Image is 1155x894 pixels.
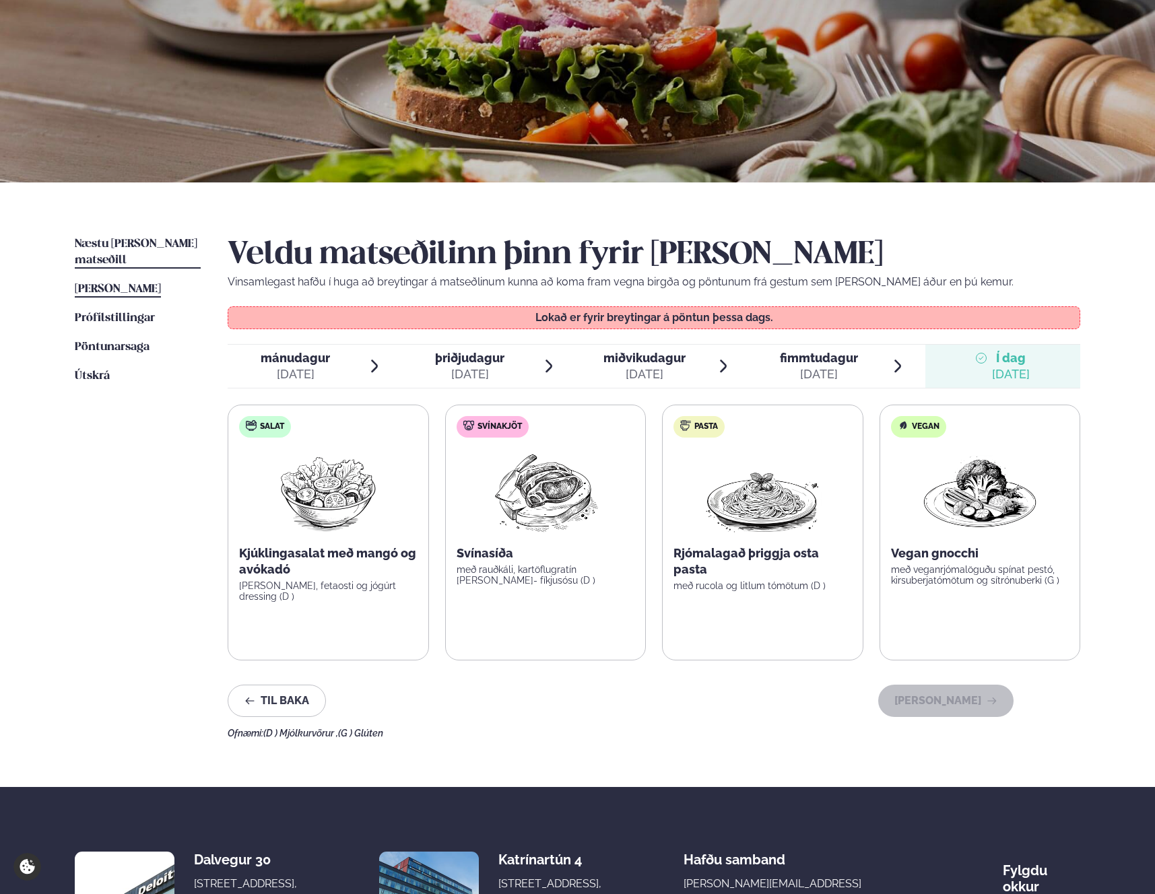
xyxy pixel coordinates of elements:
p: Kjúklingasalat með mangó og avókadó [239,545,418,578]
span: þriðjudagur [435,351,504,365]
span: (D ) Mjólkurvörur , [263,728,338,738]
p: með rucola og litlum tómötum (D ) [673,580,852,591]
span: fimmtudagur [780,351,858,365]
span: Útskrá [75,370,110,382]
img: Vegan.svg [898,420,909,431]
div: [DATE] [780,366,858,382]
a: Næstu [PERSON_NAME] matseðill [75,236,201,269]
span: Svínakjöt [477,421,522,432]
span: Pöntunarsaga [75,341,150,353]
p: Lokað er fyrir breytingar á pöntun þessa dags. [242,312,1067,323]
span: Vegan [912,421,939,432]
div: [DATE] [435,366,504,382]
img: salad.svg [246,420,257,431]
div: Katrínartún 4 [498,852,605,868]
span: mánudagur [261,351,330,365]
div: [DATE] [261,366,330,382]
button: [PERSON_NAME] [878,685,1014,717]
span: Í dag [992,350,1030,366]
button: Til baka [228,685,326,717]
p: Rjómalagað þriggja osta pasta [673,545,852,578]
div: Dalvegur 30 [194,852,301,868]
span: Prófílstillingar [75,312,155,324]
a: Cookie settings [13,853,41,881]
img: Vegan.png [921,448,1039,535]
span: [PERSON_NAME] [75,283,161,295]
p: Vinsamlegast hafðu í huga að breytingar á matseðlinum kunna að koma fram vegna birgða og pöntunum... [228,274,1080,290]
img: pasta.svg [680,420,691,431]
span: Salat [260,421,284,432]
div: Ofnæmi: [228,728,1080,738]
p: [PERSON_NAME], fetaosti og jógúrt dressing (D ) [239,580,418,602]
span: Hafðu samband [684,841,785,868]
span: Pasta [694,421,718,432]
span: miðvikudagur [603,351,686,365]
a: Prófílstillingar [75,310,155,326]
p: Svínasíða [457,545,635,561]
a: Útskrá [75,368,110,384]
span: (G ) Glúten [338,728,383,738]
img: Salad.png [269,448,388,535]
p: með rauðkáli, kartöflugratín [PERSON_NAME]- fíkjusósu (D ) [457,564,635,586]
div: [DATE] [603,366,686,382]
p: með veganrjómalöguðu spínat pestó, kirsuberjatómötum og sítrónuberki (G ) [891,564,1069,586]
div: [DATE] [992,366,1030,382]
h2: Veldu matseðilinn þinn fyrir [PERSON_NAME] [228,236,1080,274]
a: [PERSON_NAME] [75,281,161,298]
img: pork.svg [463,420,474,431]
a: Pöntunarsaga [75,339,150,355]
span: Næstu [PERSON_NAME] matseðill [75,238,197,266]
p: Vegan gnocchi [891,545,1069,561]
img: Pork-Meat.png [486,448,605,535]
img: Spagetti.png [703,448,822,535]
